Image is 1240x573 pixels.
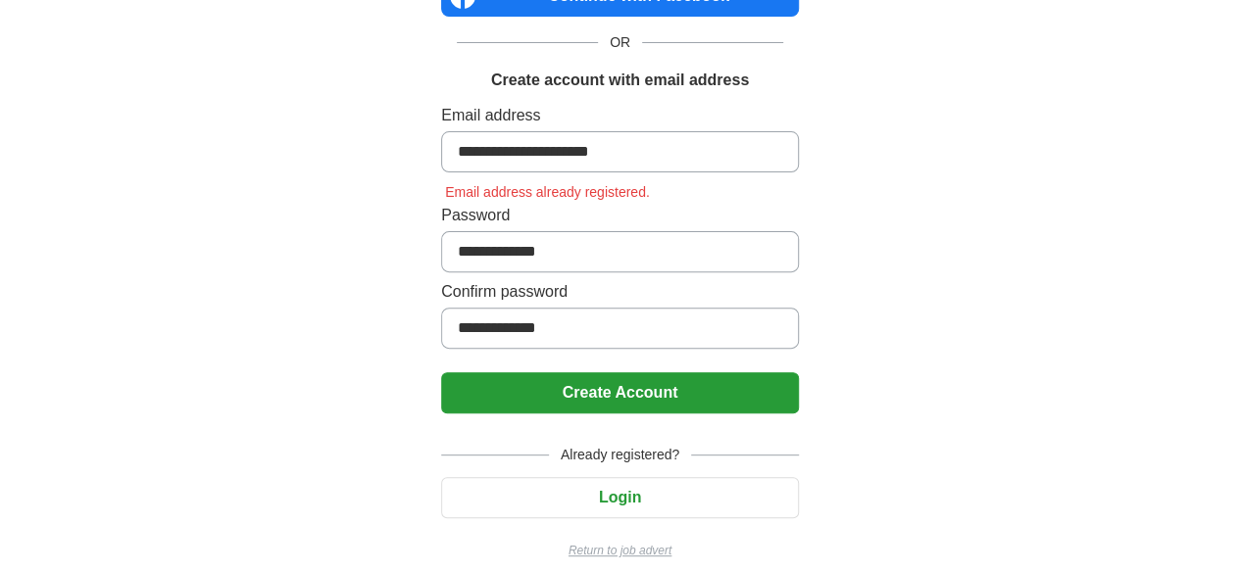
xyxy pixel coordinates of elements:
[441,184,654,200] span: Email address already registered.
[441,477,799,518] button: Login
[441,372,799,413] button: Create Account
[441,204,799,227] label: Password
[441,104,799,127] label: Email address
[441,489,799,505] a: Login
[491,69,749,92] h1: Create account with email address
[549,445,691,465] span: Already registered?
[441,542,799,559] a: Return to job advert
[598,32,642,53] span: OR
[441,280,799,304] label: Confirm password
